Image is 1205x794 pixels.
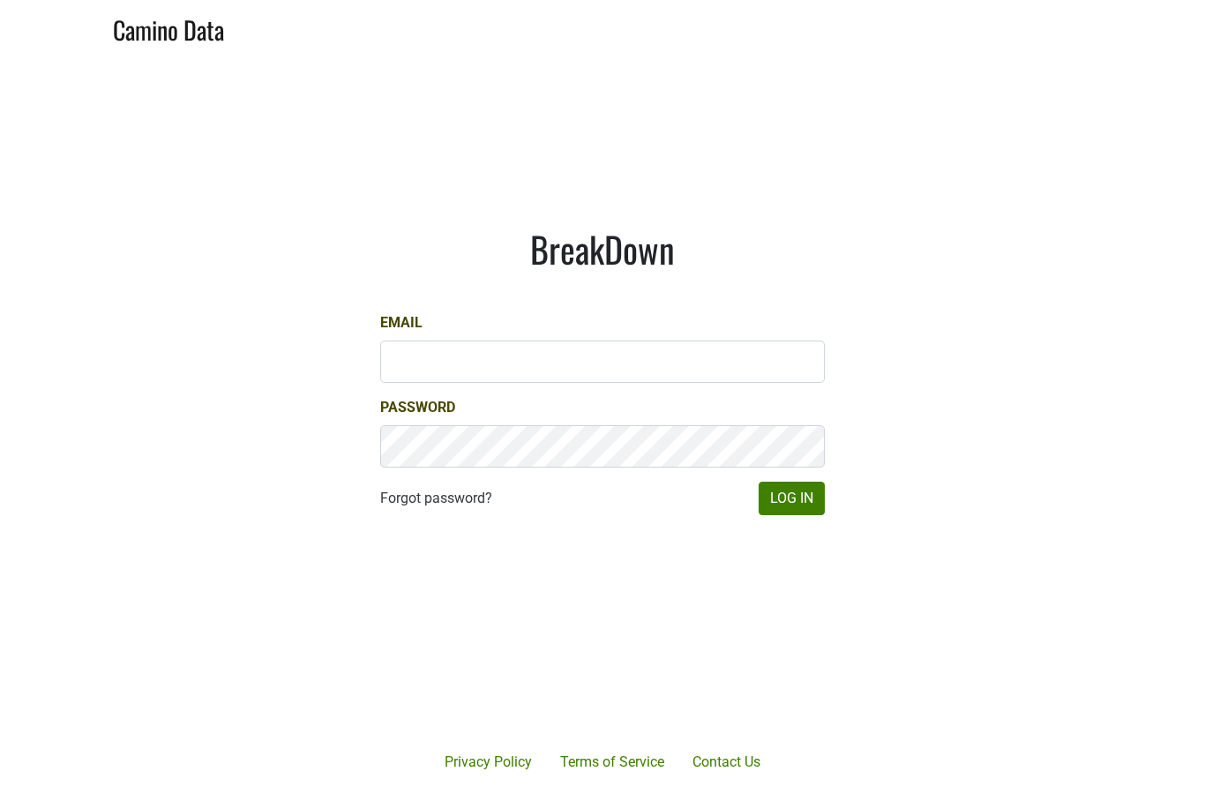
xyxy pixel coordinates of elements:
a: Contact Us [678,745,775,780]
h1: BreakDown [380,228,825,270]
a: Camino Data [113,7,224,49]
a: Forgot password? [380,488,492,509]
label: Email [380,312,423,333]
a: Terms of Service [546,745,678,780]
a: Privacy Policy [430,745,546,780]
button: Log In [759,482,825,515]
label: Password [380,397,455,418]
